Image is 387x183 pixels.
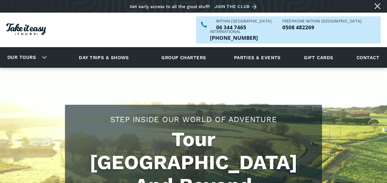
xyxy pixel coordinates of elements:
a: Day trips & shows [71,49,137,66]
a: Contact [353,49,382,66]
a: Parties & events [231,49,284,66]
a: Close message [373,1,382,11]
img: Take it easy Tours logo [6,23,46,35]
div: Freephone WITHIN [GEOGRAPHIC_DATA] [282,19,361,23]
a: Join the club [215,3,259,10]
h2: Step Inside Our World Of Adventure [71,114,316,125]
div: Get early access to all the good stuff! [130,4,210,9]
a: Gift cards [301,49,337,66]
div: WITHIN [GEOGRAPHIC_DATA] [216,19,272,23]
a: Group charters [154,49,214,66]
a: Call us outside of NZ on +6463447465 [210,35,258,40]
p: [PHONE_NUMBER] [210,35,258,40]
div: International [210,30,258,34]
p: 06 344 7465 [216,25,272,30]
a: Call us freephone within NZ on 0508482269 [282,25,361,30]
a: Homepage [6,20,46,40]
p: 0508 482269 [282,25,361,30]
a: Our tours [3,50,41,65]
a: Call us within NZ on 063447465 [216,25,272,30]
